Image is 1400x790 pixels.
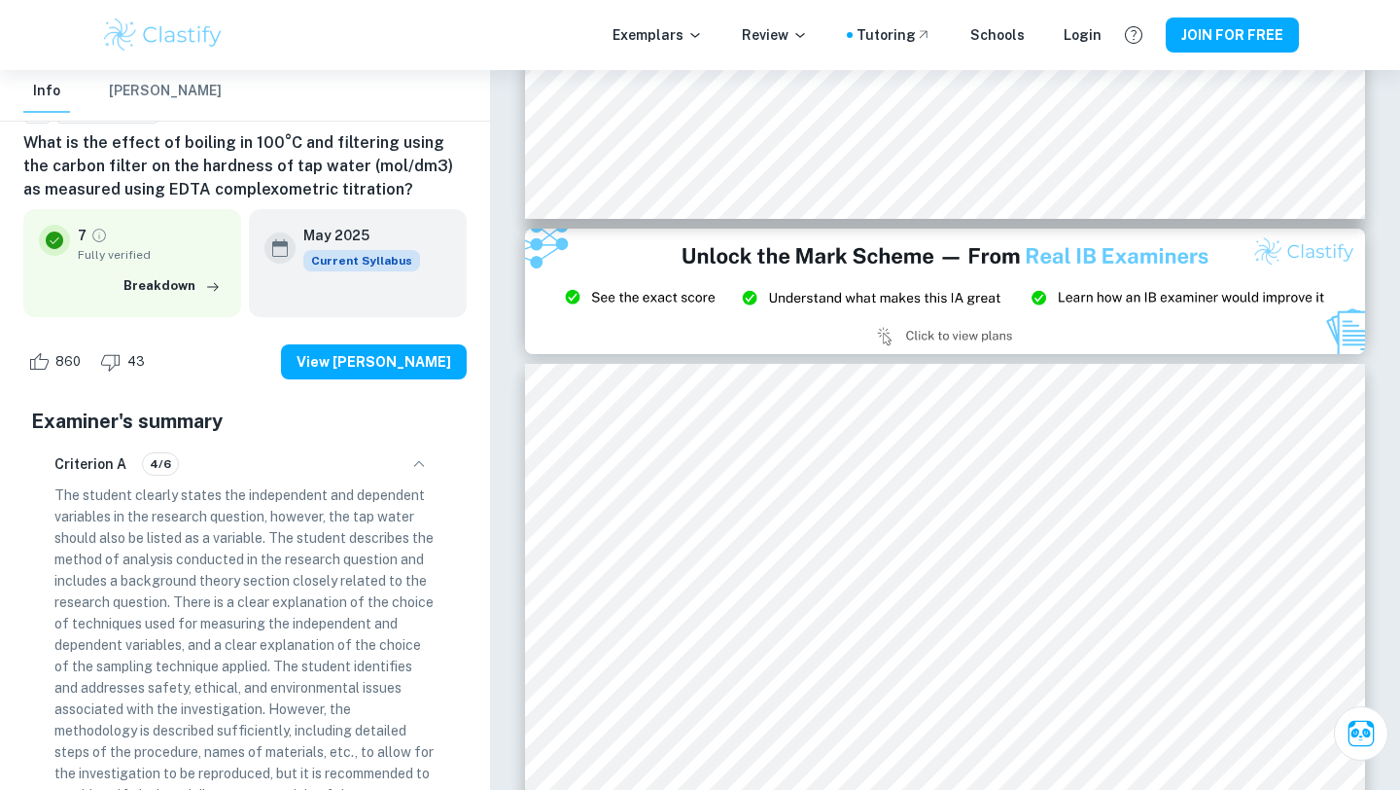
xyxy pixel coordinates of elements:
p: 7 [78,225,87,246]
button: Ask Clai [1334,706,1388,761]
button: [PERSON_NAME] [109,70,222,113]
h6: Criterion A [54,453,126,475]
p: Exemplars [612,24,703,46]
button: Info [23,70,70,113]
a: Tutoring [857,24,931,46]
span: 4/6 [143,455,178,473]
div: This exemplar is based on the current syllabus. Feel free to refer to it for inspiration/ideas wh... [303,250,420,271]
span: 860 [45,352,91,372]
button: Breakdown [119,271,226,301]
h5: Examiner's summary [31,407,459,436]
a: Schools [970,24,1025,46]
div: Like [23,346,91,377]
button: JOIN FOR FREE [1166,18,1299,53]
span: Current Syllabus [303,250,420,271]
img: Ad [525,229,1365,355]
a: Grade fully verified [90,227,108,244]
button: Help and Feedback [1117,18,1150,52]
span: Fully verified [78,246,226,264]
button: View [PERSON_NAME] [281,344,467,379]
img: Clastify logo [101,16,225,54]
span: 43 [117,352,156,372]
h6: What is the effect of boiling in 100°C and filtering using the carbon filter on the hardness of t... [23,131,467,201]
a: Login [1064,24,1102,46]
div: Dislike [95,346,156,377]
h6: May 2025 [303,225,404,246]
p: Review [742,24,808,46]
